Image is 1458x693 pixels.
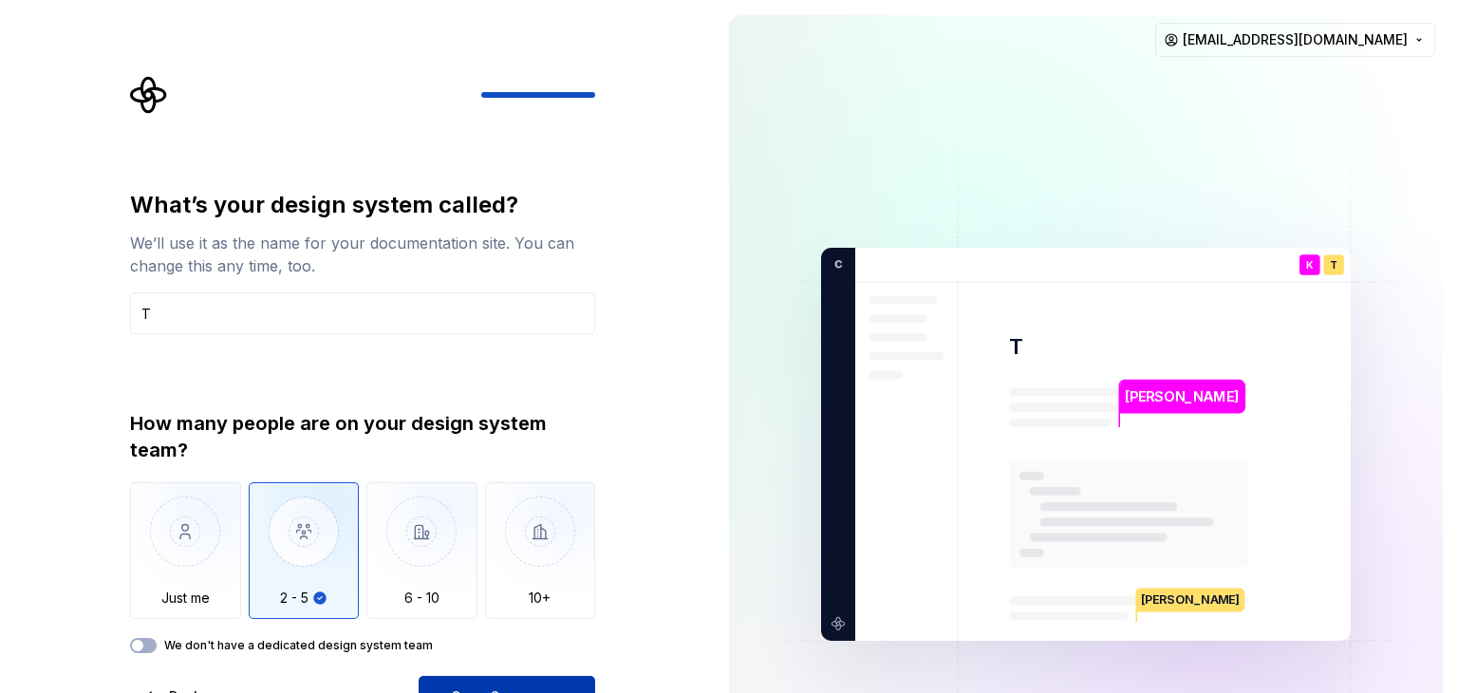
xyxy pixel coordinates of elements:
[1125,386,1239,407] p: [PERSON_NAME]
[1137,588,1244,611] p: [PERSON_NAME]
[164,638,433,653] label: We don't have a dedicated design system team
[130,232,595,277] div: We’ll use it as the name for your documentation site. You can change this any time, too.
[1183,30,1408,49] span: [EMAIL_ADDRESS][DOMAIN_NAME]
[1155,23,1435,57] button: [EMAIL_ADDRESS][DOMAIN_NAME]
[1323,254,1344,275] div: T
[1009,333,1022,361] p: T
[828,256,842,273] p: C
[130,410,595,463] div: How many people are on your design system team?
[130,76,168,114] svg: Supernova Logo
[130,292,595,334] input: Design system name
[1306,260,1314,271] p: K
[130,190,595,220] div: What’s your design system called?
